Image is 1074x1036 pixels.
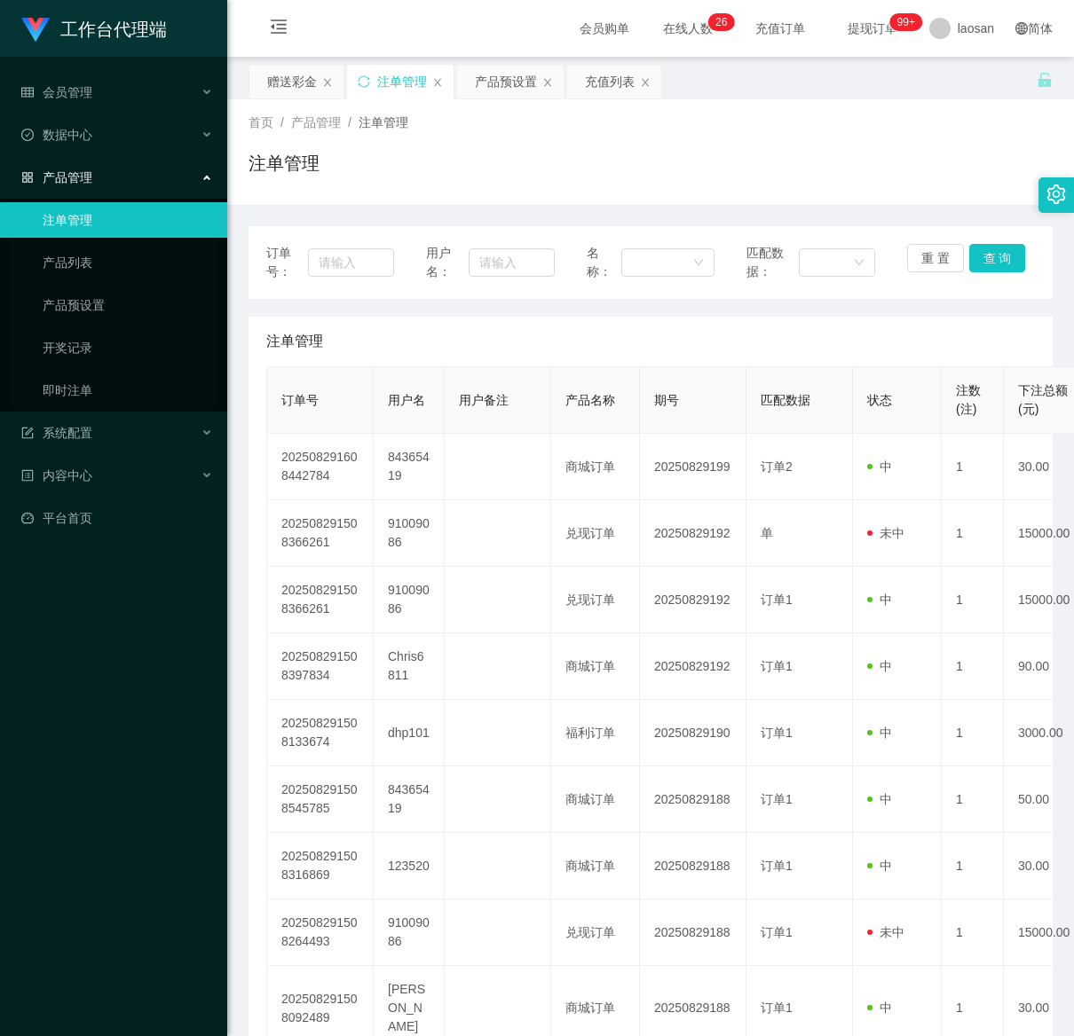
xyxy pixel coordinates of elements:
span: 名称： [587,244,621,281]
span: 中 [867,593,892,607]
a: 图标: dashboard平台首页 [21,500,213,536]
td: 202508291608442784 [267,434,374,500]
span: / [280,115,284,129]
td: 20250829188 [640,899,746,966]
td: 1 [942,434,1004,500]
td: 1 [942,700,1004,766]
td: 兑现订单 [551,500,640,567]
span: 首页 [249,115,273,129]
span: 提现订单 [839,22,906,35]
span: 产品名称 [565,393,615,407]
button: 查 询 [969,244,1026,272]
span: 注单管理 [359,115,408,129]
span: 注数(注) [956,383,981,416]
p: 6 [722,13,728,31]
span: 订单1 [761,925,793,939]
span: 中 [867,459,892,474]
i: 图标: down [693,257,704,270]
a: 产品预设置 [43,287,213,323]
input: 请输入 [308,248,394,277]
span: 匹配数据： [746,244,799,281]
span: 用户备注 [459,393,509,407]
span: 用户名 [388,393,425,407]
div: 产品预设置 [475,65,537,98]
td: 20250829192 [640,633,746,700]
span: 用户名： [426,244,469,281]
span: 未中 [867,925,904,939]
h1: 工作台代理端 [60,1,167,58]
span: 订单1 [761,859,793,873]
i: 图标: setting [1046,184,1066,204]
td: 20250829190 [640,700,746,766]
span: 未中 [867,526,904,540]
td: 商城订单 [551,766,640,833]
span: 订单1 [761,726,793,740]
i: 图标: check-circle-o [21,129,34,141]
td: 商城订单 [551,833,640,899]
td: 202508291508545785 [267,766,374,833]
td: 1 [942,899,1004,966]
td: 91009086 [374,567,445,633]
span: 产品管理 [291,115,341,129]
td: 202508291508133674 [267,700,374,766]
i: 图标: appstore-o [21,171,34,184]
td: 商城订单 [551,633,640,700]
td: 202508291508366261 [267,500,374,567]
input: 请输入 [469,248,554,277]
span: 订单1 [761,792,793,806]
h1: 注单管理 [249,150,320,177]
td: 20250829188 [640,766,746,833]
td: 1 [942,500,1004,567]
i: 图标: profile [21,469,34,482]
span: 期号 [654,393,679,407]
i: 图标: close [432,77,443,88]
td: 兑现订单 [551,899,640,966]
td: 兑现订单 [551,567,640,633]
td: 202508291508366261 [267,567,374,633]
span: 匹配数据 [761,393,810,407]
span: 系统配置 [21,426,92,440]
td: 202508291508264493 [267,899,374,966]
td: 20250829192 [640,567,746,633]
span: / [348,115,351,129]
td: 1 [942,633,1004,700]
i: 图标: unlock [1037,72,1053,88]
td: Chris6811 [374,633,445,700]
span: 下注总额(元) [1018,383,1068,416]
a: 工作台代理端 [21,21,167,35]
sup: 1017 [890,13,922,31]
i: 图标: form [21,427,34,439]
span: 订单2 [761,459,793,474]
p: 2 [715,13,722,31]
span: 中 [867,659,892,673]
span: 中 [867,726,892,740]
td: 202508291508397834 [267,633,374,700]
td: 1 [942,567,1004,633]
span: 中 [867,859,892,873]
td: 20250829192 [640,500,746,567]
td: 20250829188 [640,833,746,899]
i: 图标: close [640,77,651,88]
td: 91009086 [374,500,445,567]
td: 123520 [374,833,445,899]
i: 图标: table [21,86,34,98]
td: 202508291508316869 [267,833,374,899]
i: 图标: close [322,77,333,88]
td: 84365419 [374,434,445,500]
button: 重 置 [907,244,964,272]
span: 订单1 [761,1001,793,1015]
span: 单 [761,526,773,540]
td: 商城订单 [551,434,640,500]
a: 即时注单 [43,373,213,408]
td: 福利订单 [551,700,640,766]
td: 1 [942,766,1004,833]
td: 20250829199 [640,434,746,500]
span: 内容中心 [21,468,92,483]
div: 充值列表 [585,65,635,98]
td: dhp101 [374,700,445,766]
span: 中 [867,1001,892,1015]
i: 图标: global [1015,22,1028,35]
a: 开奖记录 [43,330,213,365]
a: 产品列表 [43,245,213,280]
span: 产品管理 [21,170,92,184]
